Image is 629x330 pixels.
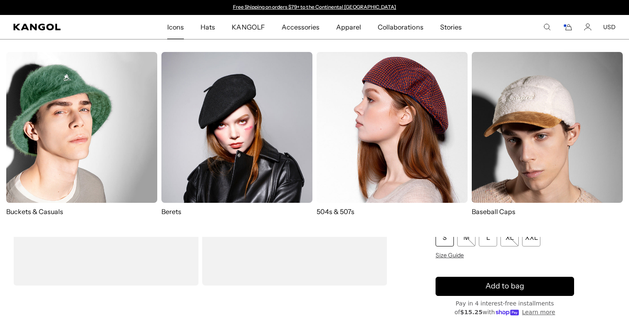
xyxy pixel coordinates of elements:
[317,207,468,216] p: 504s & 507s
[192,15,223,39] a: Hats
[6,52,157,216] a: Buckets & Casuals
[6,207,157,216] p: Buckets & Casuals
[603,23,616,31] button: USD
[562,23,572,31] button: Cart
[432,15,470,39] a: Stories
[485,281,524,292] span: Add to bag
[500,228,519,246] div: XL
[233,4,396,10] a: Free Shipping on orders $79+ to the Continental [GEOGRAPHIC_DATA]
[229,4,400,11] slideshow-component: Announcement bar
[436,228,454,246] div: S
[436,251,464,259] span: Size Guide
[223,15,273,39] a: KANGOLF
[317,52,468,216] a: 504s & 507s
[328,15,369,39] a: Apparel
[479,228,497,246] div: L
[369,15,431,39] a: Collaborations
[436,277,574,296] button: Add to bag
[472,207,623,216] p: Baseball Caps
[336,15,361,39] span: Apparel
[584,23,592,31] a: Account
[161,207,312,216] p: Berets
[378,15,423,39] span: Collaborations
[232,15,265,39] span: KANGOLF
[201,15,215,39] span: Hats
[543,23,551,31] summary: Search here
[273,15,328,39] a: Accessories
[229,4,400,11] div: Announcement
[13,24,110,30] a: Kangol
[159,15,192,39] a: Icons
[167,15,184,39] span: Icons
[161,52,312,216] a: Berets
[472,52,623,224] a: Baseball Caps
[522,228,540,246] div: XXL
[282,15,319,39] span: Accessories
[229,4,400,11] div: 1 of 2
[457,228,475,246] div: M
[440,15,462,39] span: Stories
